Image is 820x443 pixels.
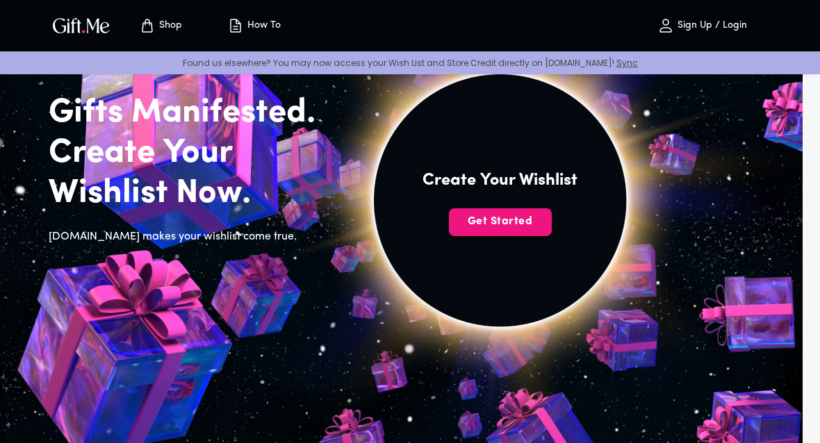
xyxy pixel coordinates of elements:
[423,169,577,192] h4: Create Your Wishlist
[122,3,199,48] button: Store page
[49,93,338,133] h2: Gifts Manifested.
[49,174,338,214] h2: Wishlist Now.
[674,20,747,32] p: Sign Up / Login
[227,17,244,34] img: how-to.svg
[11,57,809,69] p: Found us elsewhere? You may now access your Wish List and Store Credit directly on [DOMAIN_NAME]!
[49,228,338,246] h6: [DOMAIN_NAME] makes your wishlist come true.
[215,3,292,48] button: How To
[49,133,338,174] h2: Create Your
[449,214,552,229] span: Get Started
[49,17,114,34] button: GiftMe Logo
[156,20,182,32] p: Shop
[449,208,552,236] button: Get Started
[616,57,638,69] a: Sync
[632,3,771,48] button: Sign Up / Login
[244,20,281,32] p: How To
[50,15,113,35] img: GiftMe Logo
